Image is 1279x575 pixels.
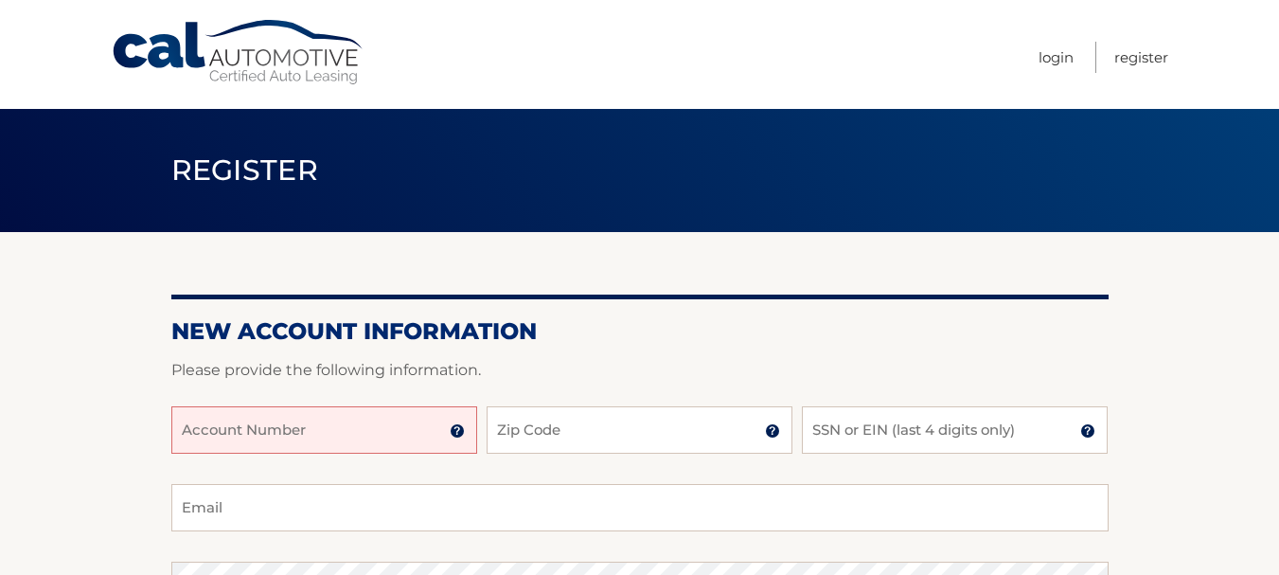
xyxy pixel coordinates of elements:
span: Register [171,153,319,188]
img: tooltip.svg [450,423,465,439]
input: Account Number [171,406,477,454]
a: Register [1114,42,1168,73]
input: Email [171,484,1109,531]
img: tooltip.svg [765,423,780,439]
h2: New Account Information [171,317,1109,346]
input: SSN or EIN (last 4 digits only) [802,406,1108,454]
a: Login [1039,42,1074,73]
p: Please provide the following information. [171,357,1109,384]
input: Zip Code [487,406,792,454]
a: Cal Automotive [111,19,366,86]
img: tooltip.svg [1080,423,1095,439]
